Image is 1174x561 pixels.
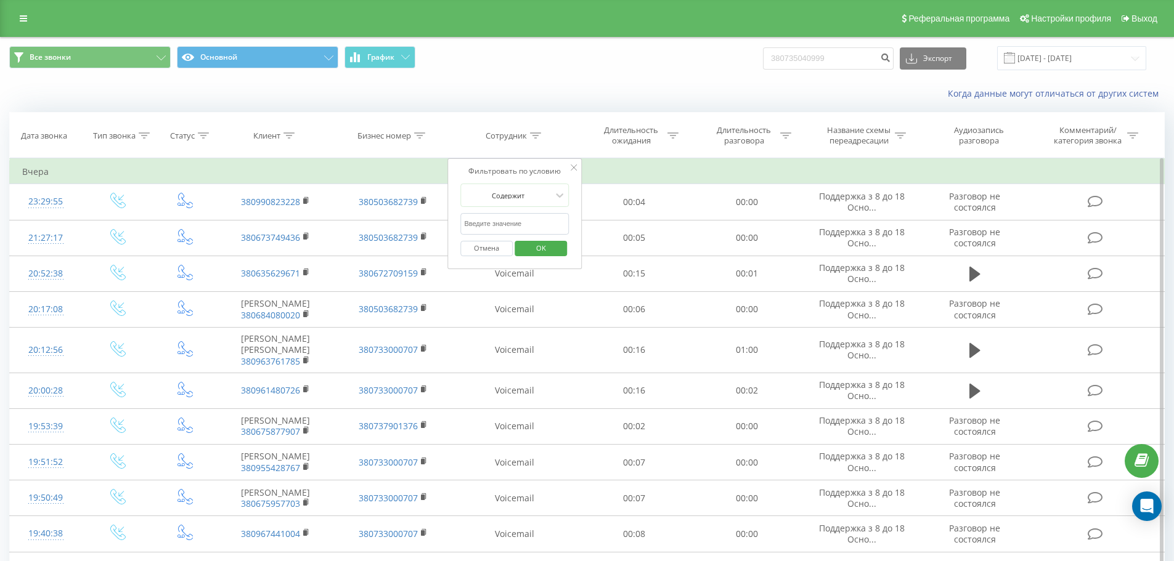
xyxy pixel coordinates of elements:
a: 380955428767 [241,462,300,474]
td: 00:06 [578,291,691,327]
a: 380672709159 [359,267,418,279]
td: Voicemail [452,480,578,516]
td: 00:07 [578,480,691,516]
span: Поддержка з 8 до 18 Осно... [819,486,905,509]
button: График [344,46,415,68]
div: Тип звонка [93,131,136,141]
button: Экспорт [900,47,966,70]
a: 380675877907 [241,426,300,437]
span: Поддержка з 8 до 18 Осно... [819,190,905,213]
a: 380635629671 [241,267,300,279]
span: Настройки профиля [1031,14,1111,23]
a: 380967441004 [241,528,300,539]
div: Open Intercom Messenger [1132,491,1162,521]
td: [PERSON_NAME] [217,445,334,480]
div: Длительность разговора [711,125,777,146]
td: 00:16 [578,328,691,373]
a: 380503682739 [359,303,418,315]
div: Аудиозапись разговора [939,125,1019,146]
div: 20:52:38 [22,262,70,286]
div: 21:27:17 [22,226,70,250]
td: 00:00 [691,445,804,480]
span: Поддержка з 8 до 18 Осно... [819,297,905,320]
td: 00:00 [691,184,804,220]
span: Поддержка з 8 до 18 Осно... [819,379,905,402]
span: Разговор не состоялся [949,522,1000,545]
td: Voicemail [452,373,578,408]
td: Voicemail [452,445,578,480]
a: 380733000707 [359,456,418,468]
td: Voicemail [452,291,578,327]
input: Поиск по номеру [763,47,894,70]
a: 380673749436 [241,232,300,243]
td: 00:02 [691,373,804,408]
span: Поддержка з 8 до 18 Осно... [819,338,905,361]
button: Отмена [460,241,513,256]
td: 00:15 [578,256,691,291]
td: 00:01 [691,256,804,291]
td: [PERSON_NAME] [217,480,334,516]
span: Выход [1131,14,1157,23]
span: Разговор не состоялся [949,486,1000,509]
td: 00:08 [578,516,691,552]
span: Разговор не состоялся [949,226,1000,249]
td: 01:00 [691,328,804,373]
div: 23:29:55 [22,190,70,214]
a: 380963761785 [241,355,300,367]
a: Когда данные могут отличаться от других систем [948,87,1165,99]
a: 380684080020 [241,309,300,321]
div: Сотрудник [486,131,527,141]
span: Поддержка з 8 до 18 Осно... [819,522,905,545]
span: Поддержка з 8 до 18 Осно... [819,226,905,249]
span: Разговор не состоялся [949,190,1000,213]
div: 20:12:56 [22,338,70,362]
div: 20:00:28 [22,379,70,403]
td: Voicemail [452,408,578,444]
a: 380503682739 [359,232,418,243]
a: 380675957703 [241,498,300,509]
div: Статус [170,131,195,141]
div: Дата звонка [21,131,67,141]
div: Название схемы переадресации [826,125,892,146]
div: Длительность ожидания [598,125,664,146]
div: 19:53:39 [22,414,70,438]
td: [PERSON_NAME] [PERSON_NAME] [217,328,334,373]
a: 380733000707 [359,492,418,504]
td: 00:00 [691,480,804,516]
span: Разговор не состоялся [949,414,1000,437]
a: 380733000707 [359,384,418,396]
span: OK [524,238,558,257]
td: Voicemail [452,516,578,552]
input: Введите значение [460,213,569,235]
td: 00:00 [691,291,804,327]
td: [PERSON_NAME] [217,291,334,327]
div: Фильтровать по условию [460,165,569,177]
td: Voicemail [452,256,578,291]
span: Разговор не состоялся [949,297,1000,320]
span: Реферальная программа [908,14,1009,23]
td: 00:05 [578,220,691,256]
div: Бизнес номер [357,131,411,141]
td: 00:00 [691,220,804,256]
div: 19:50:49 [22,486,70,510]
span: Поддержка з 8 до 18 Осно... [819,414,905,437]
div: 20:17:08 [22,297,70,321]
td: 00:00 [691,516,804,552]
a: 380737901376 [359,420,418,432]
button: Все звонки [9,46,171,68]
a: 380733000707 [359,528,418,539]
div: 19:40:38 [22,522,70,546]
span: График [367,53,394,62]
div: 19:51:52 [22,450,70,474]
a: 380733000707 [359,344,418,355]
span: Разговор не состоялся [949,450,1000,473]
a: 380961480726 [241,384,300,396]
a: 380503682739 [359,196,418,208]
button: OK [515,241,567,256]
td: 00:16 [578,373,691,408]
div: Клиент [253,131,280,141]
span: Все звонки [30,52,71,62]
td: Вчера [10,159,1165,184]
td: Voicemail [452,328,578,373]
td: 00:02 [578,408,691,444]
